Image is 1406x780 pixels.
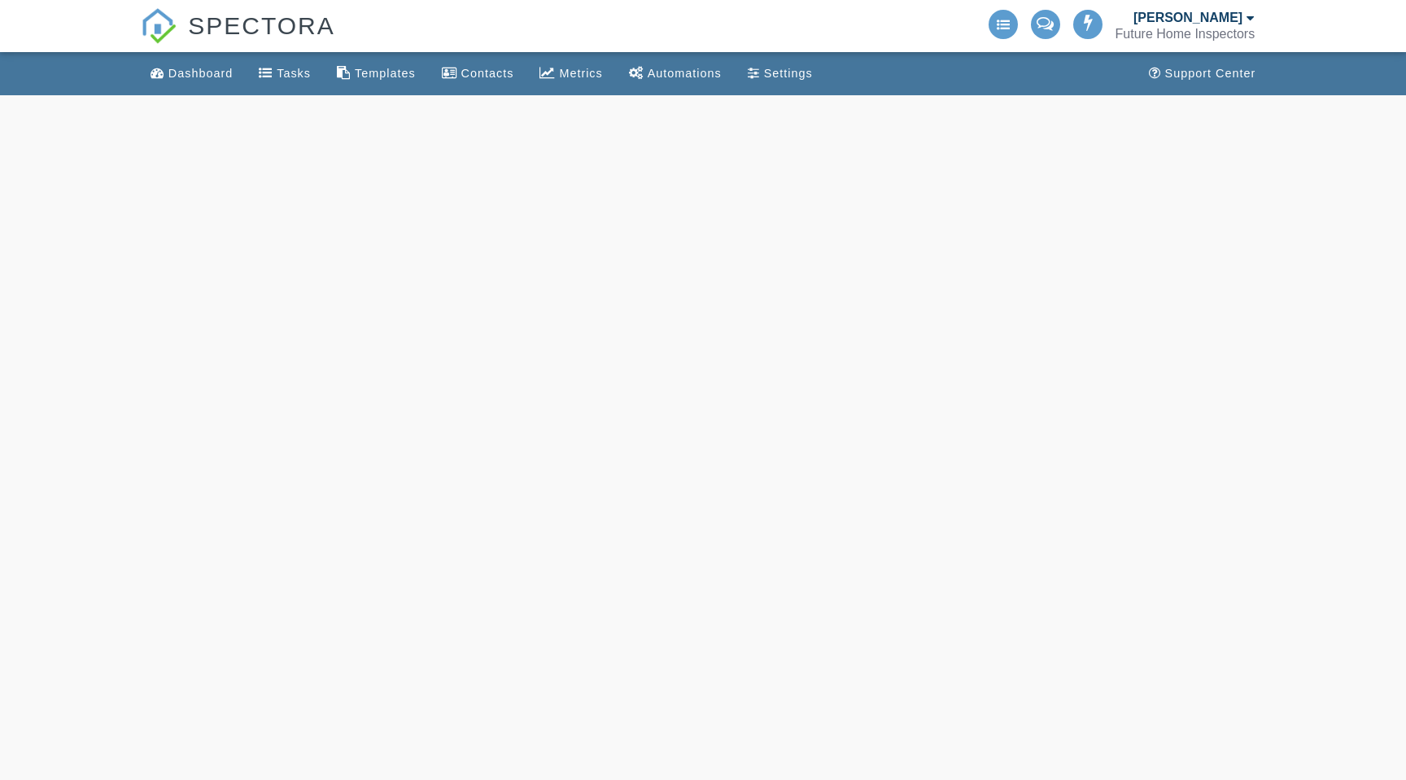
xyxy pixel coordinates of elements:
[648,67,722,80] div: Automations
[1142,59,1263,89] a: Support Center
[559,67,602,80] div: Metrics
[252,59,317,89] a: Tasks
[435,59,521,89] a: Contacts
[1165,67,1256,80] div: Support Center
[622,59,728,89] a: Automations (Advanced)
[277,67,311,80] div: Tasks
[741,59,819,89] a: Settings
[355,67,416,80] div: Templates
[168,67,233,80] div: Dashboard
[764,67,813,80] div: Settings
[144,59,239,89] a: Dashboard
[1116,26,1255,42] div: Future Home Inspectors
[533,59,609,89] a: Metrics
[141,8,177,44] img: The Best Home Inspection Software - Spectora
[1133,10,1242,26] div: [PERSON_NAME]
[141,24,335,55] a: SPECTORA
[188,8,335,42] span: SPECTORA
[330,59,422,89] a: Templates
[461,67,514,80] div: Contacts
